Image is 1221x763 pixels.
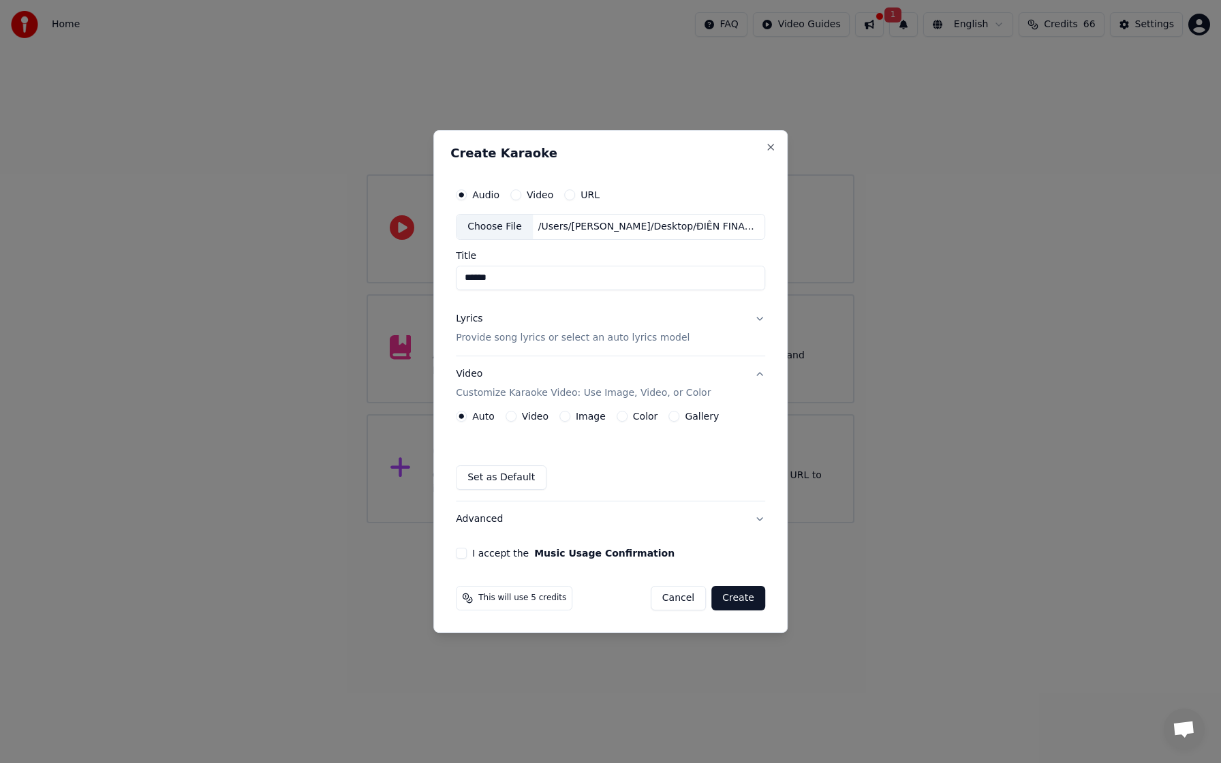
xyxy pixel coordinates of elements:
div: /Users/[PERSON_NAME]/Desktop/ĐIÊN FINAL.mp3 [533,220,764,234]
button: VideoCustomize Karaoke Video: Use Image, Video, or Color [456,356,765,411]
label: Image [576,411,606,421]
label: Audio [472,190,499,200]
label: Color [633,411,658,421]
label: Title [456,251,765,260]
span: This will use 5 credits [478,593,566,604]
div: Choose File [457,215,533,239]
label: Video [522,411,548,421]
label: URL [581,190,600,200]
div: VideoCustomize Karaoke Video: Use Image, Video, or Color [456,411,765,501]
h2: Create Karaoke [450,147,771,159]
p: Customize Karaoke Video: Use Image, Video, or Color [456,386,711,400]
div: Lyrics [456,312,482,326]
div: Video [456,367,711,400]
label: Gallery [685,411,719,421]
button: Set as Default [456,465,546,490]
button: Advanced [456,501,765,537]
button: Cancel [651,586,706,610]
button: Create [711,586,765,610]
p: Provide song lyrics or select an auto lyrics model [456,331,690,345]
button: I accept the [534,548,675,558]
label: Video [527,190,553,200]
label: I accept the [472,548,675,558]
button: LyricsProvide song lyrics or select an auto lyrics model [456,301,765,356]
label: Auto [472,411,495,421]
